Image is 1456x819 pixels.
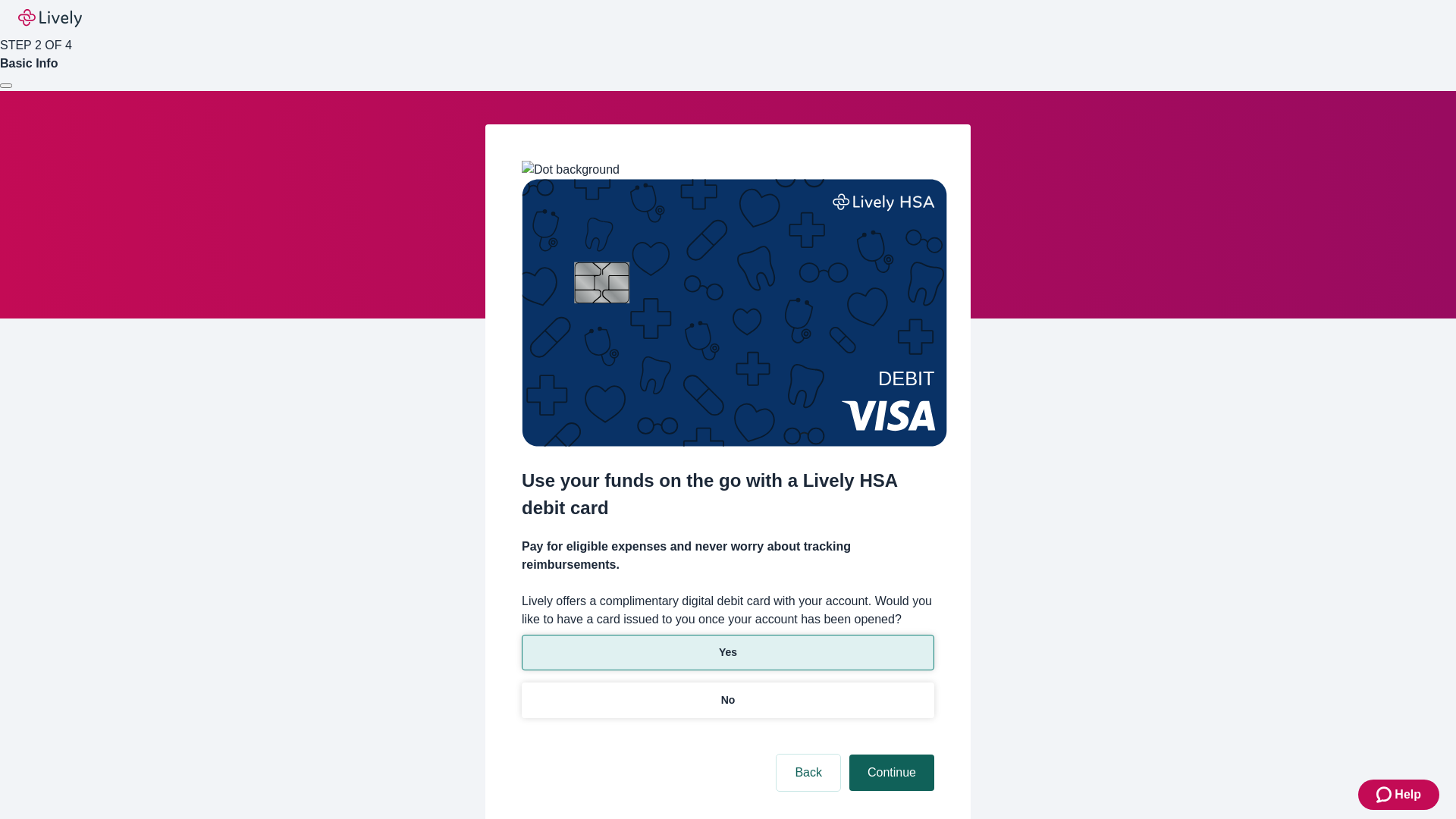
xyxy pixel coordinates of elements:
[522,161,620,179] img: Dot background
[522,467,934,522] h2: Use your funds on the go with a Lively HSA debit card
[522,682,934,718] button: No
[522,592,934,629] label: Lively offers a complimentary digital debit card with your account. Would you like to have a card...
[18,9,82,27] img: Lively
[1376,786,1395,804] svg: Zendesk support icon
[522,538,934,574] h4: Pay for eligible expenses and never worry about tracking reimbursements.
[777,755,840,791] button: Back
[721,692,736,708] p: No
[849,755,934,791] button: Continue
[1395,786,1421,804] span: Help
[522,635,934,670] button: Yes
[1358,780,1439,810] button: Zendesk support iconHelp
[719,645,737,661] p: Yes
[522,179,947,447] img: Debit card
